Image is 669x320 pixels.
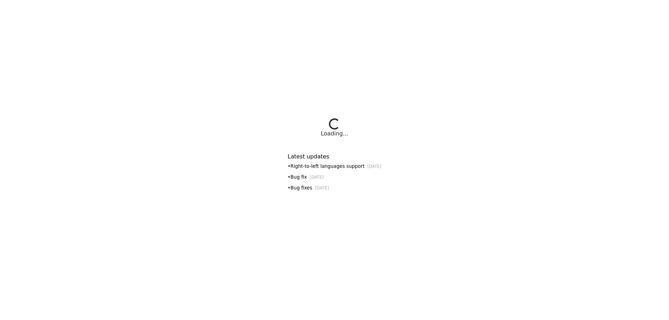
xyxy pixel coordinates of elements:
div: Loading... [321,130,348,138]
small: [DATE] [310,175,324,180]
div: • Right-to-left languages support [288,163,382,170]
h6: Latest updates [288,153,382,160]
div: • Bug fixes [288,184,382,192]
small: [DATE] [315,186,329,190]
div: • Bug fix [288,173,382,181]
small: [DATE] [367,164,381,169]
